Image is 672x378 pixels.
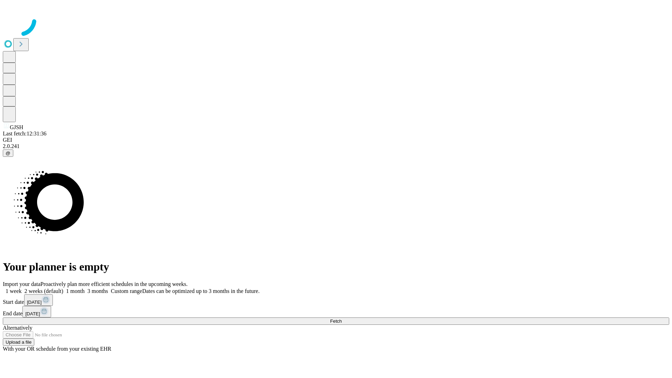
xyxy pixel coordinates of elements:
[10,124,23,130] span: GJSH
[24,294,53,306] button: [DATE]
[3,281,41,287] span: Import your data
[24,288,63,294] span: 2 weeks (default)
[3,338,34,346] button: Upload a file
[3,143,669,149] div: 2.0.241
[66,288,85,294] span: 1 month
[3,131,47,136] span: Last fetch: 12:31:36
[3,294,669,306] div: Start date
[25,311,40,316] span: [DATE]
[6,150,10,156] span: @
[41,281,188,287] span: Proactively plan more efficient schedules in the upcoming weeks.
[111,288,142,294] span: Custom range
[22,306,51,317] button: [DATE]
[27,300,42,305] span: [DATE]
[330,318,342,324] span: Fetch
[3,317,669,325] button: Fetch
[3,346,111,352] span: With your OR schedule from your existing EHR
[87,288,108,294] span: 3 months
[3,306,669,317] div: End date
[6,288,22,294] span: 1 week
[3,260,669,273] h1: Your planner is empty
[3,325,32,331] span: Alternatively
[3,149,13,157] button: @
[3,137,669,143] div: GEI
[142,288,259,294] span: Dates can be optimized up to 3 months in the future.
